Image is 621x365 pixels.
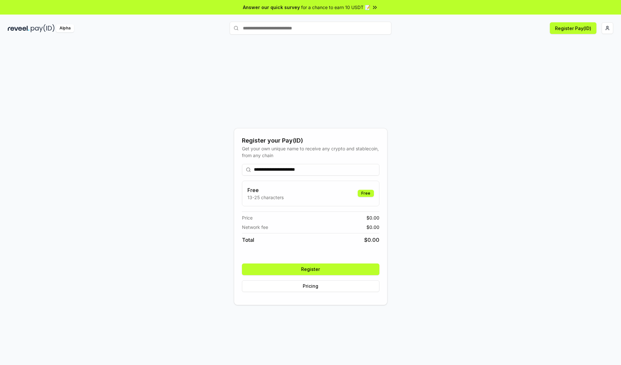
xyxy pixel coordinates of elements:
[56,24,74,32] div: Alpha
[242,224,268,231] span: Network fee
[242,236,254,244] span: Total
[366,214,379,221] span: $ 0.00
[8,24,29,32] img: reveel_dark
[247,186,284,194] h3: Free
[358,190,374,197] div: Free
[243,4,300,11] span: Answer our quick survey
[366,224,379,231] span: $ 0.00
[242,214,253,221] span: Price
[242,136,379,145] div: Register your Pay(ID)
[301,4,370,11] span: for a chance to earn 10 USDT 📝
[242,145,379,159] div: Get your own unique name to receive any crypto and stablecoin, from any chain
[242,263,379,275] button: Register
[31,24,55,32] img: pay_id
[364,236,379,244] span: $ 0.00
[550,22,596,34] button: Register Pay(ID)
[242,280,379,292] button: Pricing
[247,194,284,201] p: 13-25 characters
